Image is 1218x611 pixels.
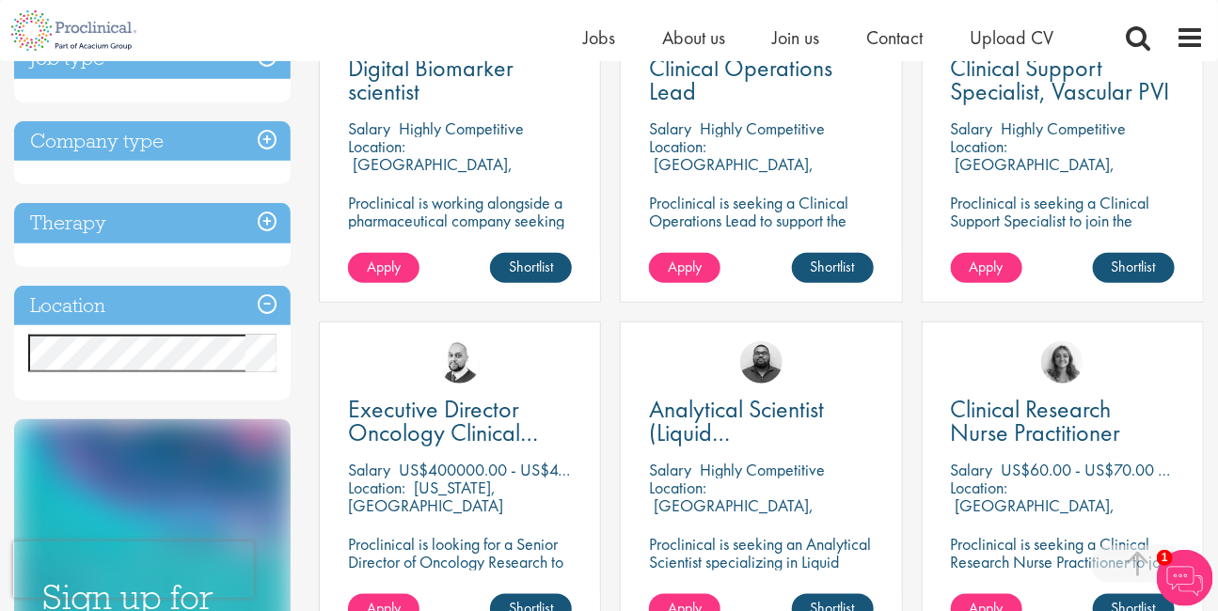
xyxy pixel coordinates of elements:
[649,393,824,472] span: Analytical Scientist (Liquid Chromatography)
[668,257,702,276] span: Apply
[649,494,814,534] p: [GEOGRAPHIC_DATA], [GEOGRAPHIC_DATA]
[649,459,691,480] span: Salary
[970,257,1004,276] span: Apply
[1041,341,1084,384] img: Jackie Cerchio
[348,153,513,193] p: [GEOGRAPHIC_DATA], [GEOGRAPHIC_DATA]
[348,117,390,139] span: Salary
[14,286,291,326] h3: Location
[772,25,819,50] a: Join us
[348,393,538,472] span: Executive Director Oncology Clinical Development
[951,393,1121,448] span: Clinical Research Nurse Practitioner
[951,477,1008,498] span: Location:
[951,494,1115,534] p: [GEOGRAPHIC_DATA], [GEOGRAPHIC_DATA]
[348,52,514,107] span: Digital Biomarker scientist
[1157,550,1173,566] span: 1
[866,25,923,50] a: Contact
[583,25,615,50] a: Jobs
[348,459,390,480] span: Salary
[348,477,503,516] p: [US_STATE], [GEOGRAPHIC_DATA]
[951,117,993,139] span: Salary
[14,203,291,243] h3: Therapy
[649,194,873,265] p: Proclinical is seeking a Clinical Operations Lead to support the delivery of clinical trials in o...
[348,253,419,283] a: Apply
[649,117,691,139] span: Salary
[348,56,572,103] a: Digital Biomarker scientist
[951,253,1022,283] a: Apply
[792,253,874,283] a: Shortlist
[1157,550,1213,606] img: Chatbot
[348,194,572,283] p: Proclinical is working alongside a pharmaceutical company seeking a Digital Biomarker Scientist t...
[348,398,572,445] a: Executive Director Oncology Clinical Development
[13,541,254,598] iframe: reCAPTCHA
[1093,253,1175,283] a: Shortlist
[970,25,1053,50] a: Upload CV
[649,535,873,606] p: Proclinical is seeking an Analytical Scientist specializing in Liquid Chromatography to join our ...
[951,194,1175,301] p: Proclinical is seeking a Clinical Support Specialist to join the Vascular team in [GEOGRAPHIC_DAT...
[348,477,405,498] span: Location:
[1002,117,1127,139] p: Highly Competitive
[649,477,706,498] span: Location:
[649,398,873,445] a: Analytical Scientist (Liquid Chromatography)
[649,56,873,103] a: Clinical Operations Lead
[951,459,993,480] span: Salary
[649,253,720,283] a: Apply
[348,135,405,157] span: Location:
[649,153,814,193] p: [GEOGRAPHIC_DATA], [GEOGRAPHIC_DATA]
[951,56,1175,103] a: Clinical Support Specialist, Vascular PVI
[951,153,1115,193] p: [GEOGRAPHIC_DATA], [GEOGRAPHIC_DATA]
[490,253,572,283] a: Shortlist
[951,52,1170,107] span: Clinical Support Specialist, Vascular PVI
[700,117,825,139] p: Highly Competitive
[649,52,832,107] span: Clinical Operations Lead
[399,117,524,139] p: Highly Competitive
[14,121,291,162] h3: Company type
[649,135,706,157] span: Location:
[662,25,725,50] a: About us
[740,341,783,384] img: Ashley Bennett
[438,341,481,384] img: Vikram Nadgir
[951,398,1175,445] a: Clinical Research Nurse Practitioner
[700,459,825,480] p: Highly Competitive
[367,257,401,276] span: Apply
[951,135,1008,157] span: Location:
[399,459,698,480] p: US$400000.00 - US$425000.00 per annum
